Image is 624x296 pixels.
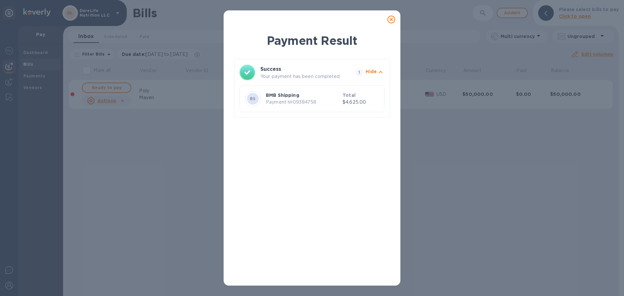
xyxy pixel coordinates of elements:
[366,68,377,75] p: Hide
[355,69,363,76] span: 1
[266,92,340,98] p: BMB Shipping
[250,96,256,101] b: BS
[266,99,340,106] p: Payment № 09384758
[343,93,356,98] b: Total
[260,73,353,80] p: Your payment has been completed.
[260,65,344,73] h3: Success
[234,32,390,49] h1: Payment Result
[343,99,379,106] p: $4,625.00
[366,68,384,77] button: Hide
